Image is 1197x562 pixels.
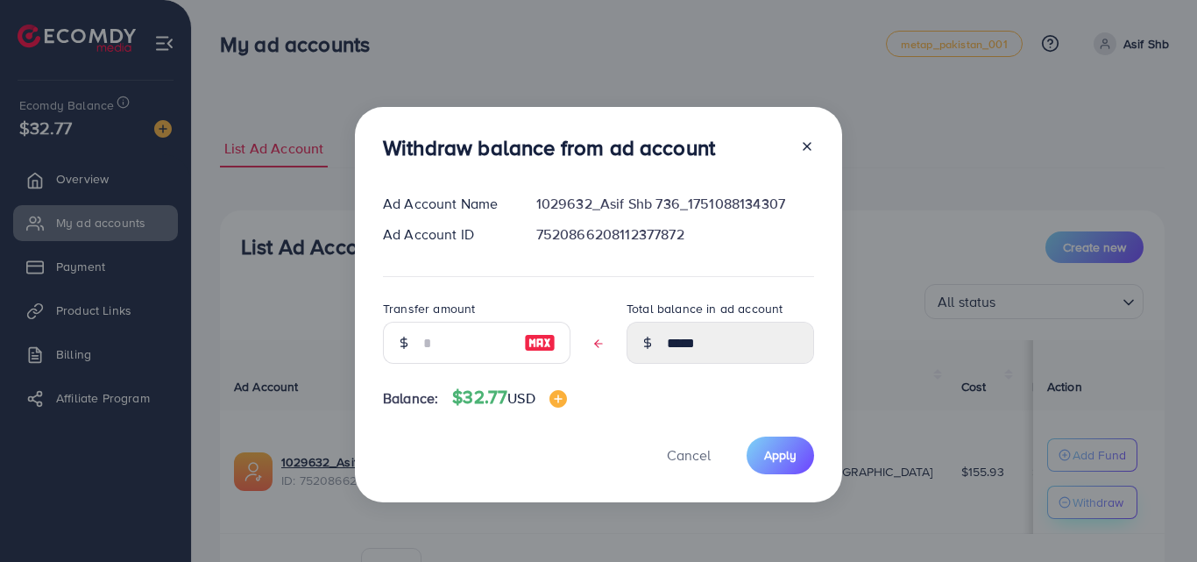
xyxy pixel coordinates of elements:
[383,300,475,317] label: Transfer amount
[369,194,522,214] div: Ad Account Name
[747,437,814,474] button: Apply
[1123,483,1184,549] iframe: Chat
[452,387,566,409] h4: $32.77
[764,446,797,464] span: Apply
[369,224,522,245] div: Ad Account ID
[522,194,828,214] div: 1029632_Asif Shb 736_1751088134307
[627,300,783,317] label: Total balance in ad account
[383,388,438,409] span: Balance:
[383,135,715,160] h3: Withdraw balance from ad account
[667,445,711,465] span: Cancel
[645,437,733,474] button: Cancel
[522,224,828,245] div: 7520866208112377872
[549,390,567,408] img: image
[524,332,556,353] img: image
[507,388,535,408] span: USD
